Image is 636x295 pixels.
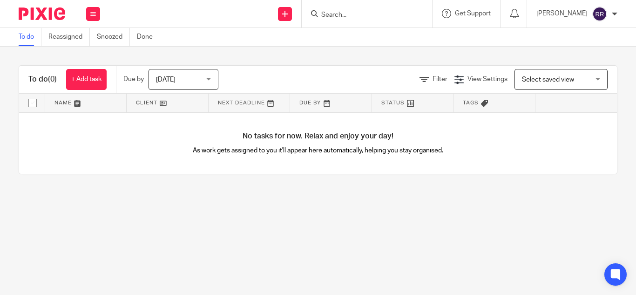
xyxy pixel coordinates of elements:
a: To do [19,28,41,46]
span: View Settings [467,76,507,82]
span: Select saved view [522,76,574,83]
img: Pixie [19,7,65,20]
a: Done [137,28,160,46]
input: Search [320,11,404,20]
span: Get Support [455,10,491,17]
span: Tags [463,100,479,105]
span: [DATE] [156,76,176,83]
a: Snoozed [97,28,130,46]
img: svg%3E [592,7,607,21]
a: Reassigned [48,28,90,46]
a: + Add task [66,69,107,90]
span: (0) [48,75,57,83]
p: Due by [123,75,144,84]
h4: No tasks for now. Relax and enjoy your day! [19,131,617,141]
span: Filter [433,76,447,82]
p: As work gets assigned to you it'll appear here automatically, helping you stay organised. [169,146,467,155]
h1: To do [28,75,57,84]
p: [PERSON_NAME] [536,9,588,18]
